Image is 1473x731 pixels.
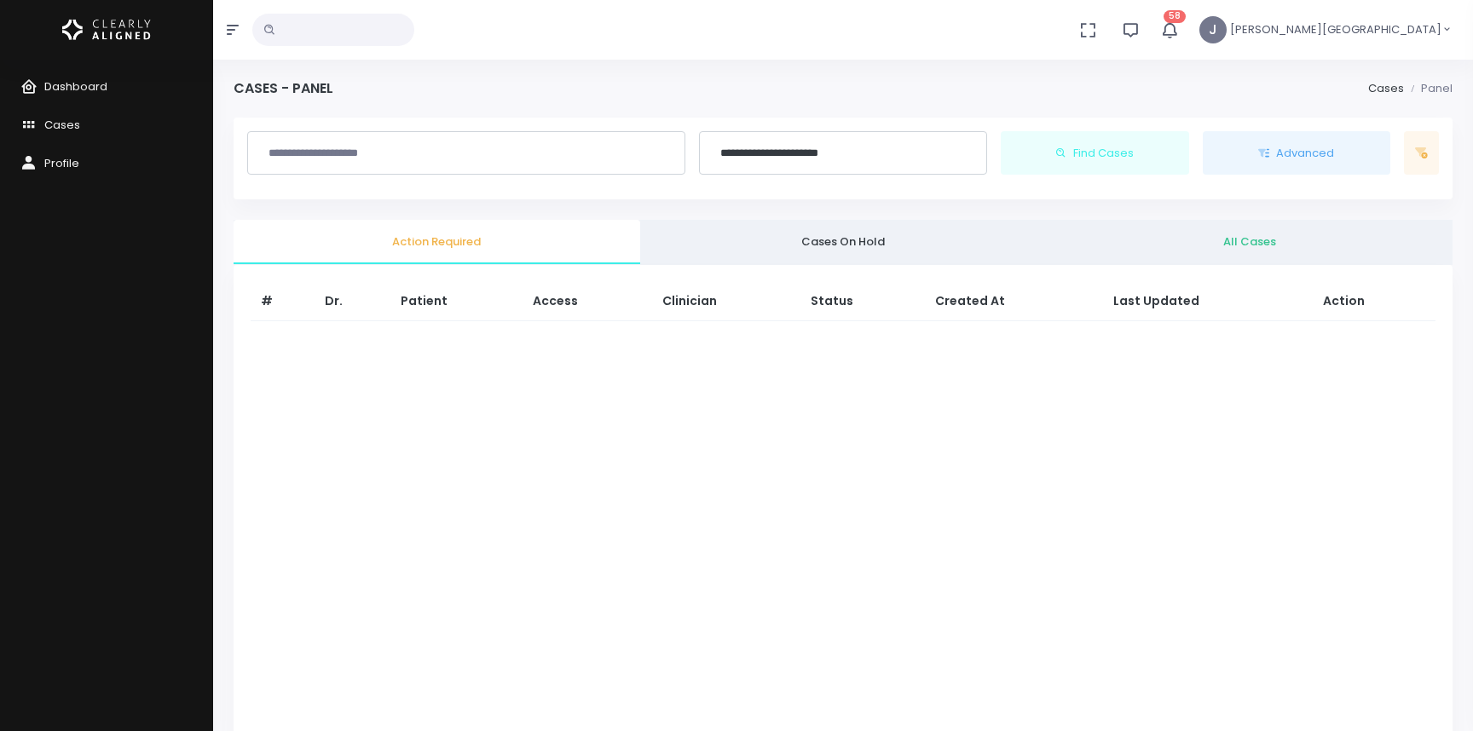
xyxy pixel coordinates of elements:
button: Advanced [1203,131,1391,176]
span: [PERSON_NAME][GEOGRAPHIC_DATA] [1230,21,1441,38]
h4: Cases - Panel [234,80,333,96]
th: Action [1313,282,1435,321]
span: Profile [44,155,79,171]
span: Action Required [247,233,627,250]
th: Status [800,282,925,321]
span: Cases [44,117,80,133]
li: Panel [1404,80,1453,97]
a: Cases [1368,80,1404,96]
th: Last Updated [1103,282,1313,321]
th: Clinician [652,282,800,321]
span: 58 [1164,10,1186,23]
th: Dr. [315,282,390,321]
span: J [1199,16,1227,43]
span: Cases On Hold [654,233,1033,250]
th: Created At [925,282,1103,321]
button: Find Cases [1001,131,1189,176]
th: Patient [390,282,523,321]
span: All Cases [1060,233,1439,250]
img: Logo Horizontal [62,12,151,48]
span: Dashboard [44,78,107,95]
th: Access [523,282,652,321]
th: # [251,282,315,321]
